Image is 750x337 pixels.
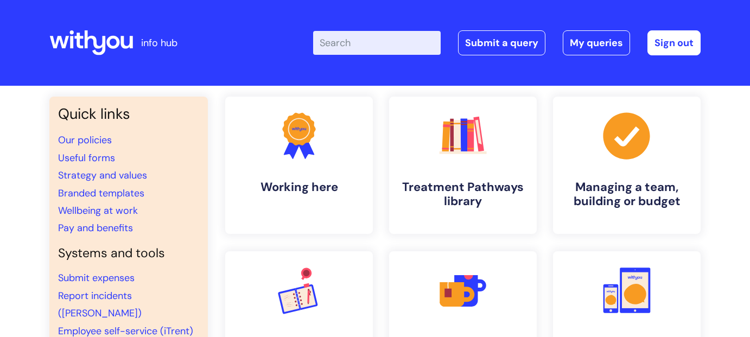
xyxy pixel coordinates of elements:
a: Useful forms [58,151,115,164]
a: Treatment Pathways library [389,97,537,234]
a: Wellbeing at work [58,204,138,217]
a: Strategy and values [58,169,147,182]
h4: Systems and tools [58,246,199,261]
h4: Managing a team, building or budget [562,180,692,209]
a: Submit a query [458,30,545,55]
a: Report incidents ([PERSON_NAME]) [58,289,142,320]
h3: Quick links [58,105,199,123]
a: Pay and benefits [58,221,133,234]
h4: Treatment Pathways library [398,180,528,209]
a: Managing a team, building or budget [553,97,701,234]
input: Search [313,31,441,55]
a: Submit expenses [58,271,135,284]
a: Branded templates [58,187,144,200]
a: Sign out [647,30,701,55]
h4: Working here [234,180,364,194]
div: | - [313,30,701,55]
a: My queries [563,30,630,55]
a: Working here [225,97,373,234]
p: info hub [141,34,177,52]
a: Our policies [58,133,112,147]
